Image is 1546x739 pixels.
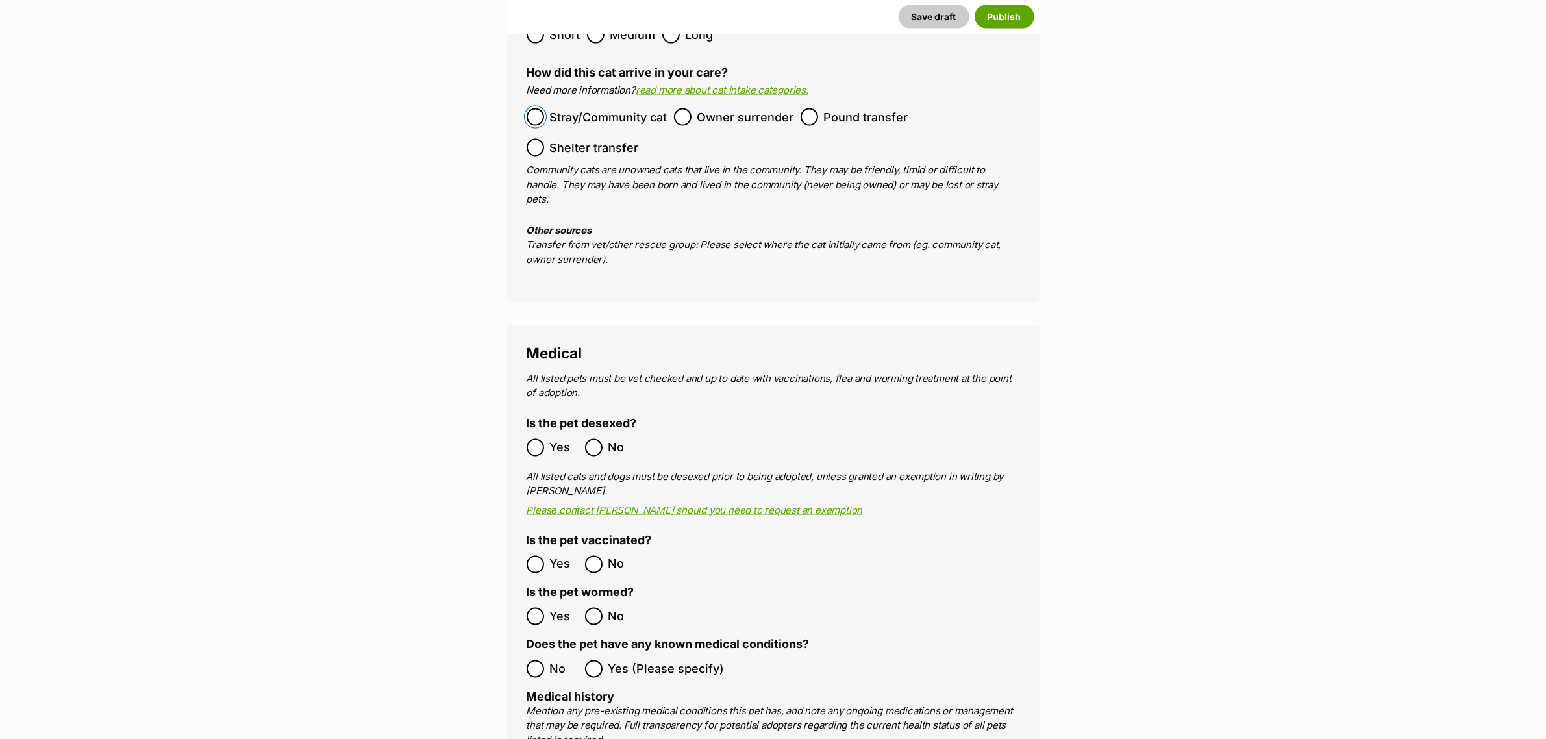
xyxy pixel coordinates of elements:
[697,108,794,126] span: Owner surrender
[527,638,810,652] label: Does the pet have any known medical conditions?
[550,139,639,157] span: Shelter transfer
[608,608,637,625] span: No
[527,371,1020,401] p: All listed pets must be vet checked and up to date with vaccinations, flea and worming treatment ...
[527,690,615,704] label: Medical history
[975,5,1034,28] button: Publish
[899,5,969,28] button: Save draft
[608,660,725,678] span: Yes (Please specify)
[527,66,729,79] label: How did this cat arrive in your care?
[550,556,579,573] span: Yes
[527,344,582,362] span: Medical
[550,26,580,44] span: Short
[527,83,1020,98] p: Need more information?
[550,660,579,678] span: No
[824,108,908,126] span: Pound transfer
[550,608,579,625] span: Yes
[686,26,714,44] span: Long
[527,223,1020,268] p: Transfer from vet/other rescue group: Please select where the cat initially came from (eg. commun...
[527,224,592,236] b: Other sources
[636,84,808,96] a: read more about cat intake categories.
[610,26,656,44] span: Medium
[608,556,637,573] span: No
[527,534,652,547] label: Is the pet vaccinated?
[527,470,1020,499] p: All listed cats and dogs must be desexed prior to being adopted, unless granted an exemption in w...
[608,439,637,457] span: No
[550,439,579,457] span: Yes
[527,417,637,431] label: Is the pet desexed?
[527,504,863,516] a: Please contact [PERSON_NAME] should you need to request an exemption
[527,586,634,600] label: Is the pet wormed?
[527,163,1020,207] p: Community cats are unowned cats that live in the community. They may be friendly, timid or diffic...
[550,108,667,126] span: Stray/Community cat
